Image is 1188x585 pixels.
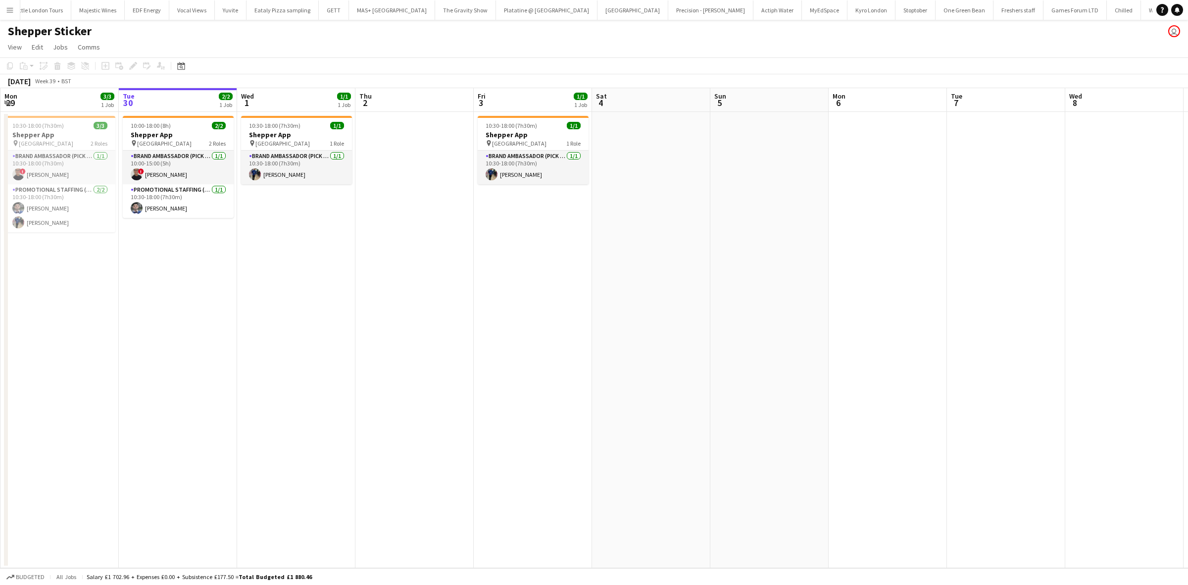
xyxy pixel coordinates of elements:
span: 3/3 [94,122,107,129]
button: [GEOGRAPHIC_DATA] [597,0,668,20]
button: MyEdSpace [802,0,847,20]
app-card-role: Promotional Staffing (Brand Ambassadors)2/210:30-18:00 (7h30m)[PERSON_NAME][PERSON_NAME] [4,184,115,232]
span: 1/1 [574,93,588,100]
span: 1 Role [330,140,344,147]
span: 2 Roles [209,140,226,147]
div: [DATE] [8,76,31,86]
button: GETT [319,0,349,20]
div: 1 Job [574,101,587,108]
h3: Shepper App [241,130,352,139]
span: Comms [78,43,100,52]
a: Jobs [49,41,72,53]
span: Total Budgeted £1 880.46 [239,573,312,581]
span: Thu [359,92,372,101]
span: Jobs [53,43,68,52]
app-card-role: Promotional Staffing (Brand Ambassadors)1/110:30-18:00 (7h30m)[PERSON_NAME] [123,184,234,218]
a: Comms [74,41,104,53]
button: One Green Bean [936,0,993,20]
h3: Shepper App [478,130,589,139]
span: 1/1 [337,93,351,100]
span: [GEOGRAPHIC_DATA] [492,140,546,147]
span: Tue [123,92,135,101]
span: 8 [1068,97,1082,108]
button: Platatine @ [GEOGRAPHIC_DATA] [496,0,597,20]
button: Yuvite [215,0,247,20]
span: [GEOGRAPHIC_DATA] [19,140,73,147]
span: Mon [4,92,17,101]
span: Edit [32,43,43,52]
span: 1 [240,97,254,108]
button: EDF Energy [125,0,169,20]
button: Kyro London [847,0,895,20]
span: 7 [949,97,962,108]
app-job-card: 10:30-18:00 (7h30m)1/1Shepper App [GEOGRAPHIC_DATA]1 RoleBrand Ambassador (Pick up)1/110:30-18:00... [241,116,352,184]
h3: Shepper App [4,130,115,139]
span: ! [138,168,144,174]
span: [GEOGRAPHIC_DATA] [255,140,310,147]
span: 10:30-18:00 (7h30m) [486,122,537,129]
span: Wed [241,92,254,101]
button: Majestic Wines [71,0,125,20]
span: Mon [833,92,845,101]
span: [GEOGRAPHIC_DATA] [137,140,192,147]
app-card-role: Brand Ambassador (Pick up)1/110:30-18:00 (7h30m)[PERSON_NAME] [241,151,352,184]
app-card-role: Brand Ambassador (Pick up)1/110:30-18:00 (7h30m)[PERSON_NAME] [478,151,589,184]
span: 10:30-18:00 (7h30m) [249,122,300,129]
button: Budgeted [5,572,46,583]
app-user-avatar: Dorian Payne [1168,25,1180,37]
span: 2/2 [212,122,226,129]
span: 10:30-18:00 (7h30m) [12,122,64,129]
span: 29 [3,97,17,108]
span: ! [20,168,26,174]
span: 1 Role [566,140,581,147]
div: 1 Job [219,101,232,108]
app-job-card: 10:30-18:00 (7h30m)3/3Shepper App [GEOGRAPHIC_DATA]2 RolesBrand Ambassador (Pick up)1/110:30-18:0... [4,116,115,232]
span: 5 [713,97,726,108]
button: The Gravity Show [435,0,496,20]
span: 30 [121,97,135,108]
span: Week 39 [33,77,57,85]
div: 1 Job [338,101,350,108]
span: 2 [358,97,372,108]
button: Vocal Views [169,0,215,20]
button: Freshers staff [993,0,1043,20]
span: 4 [594,97,607,108]
button: Eataly Pizza sampling [247,0,319,20]
span: All jobs [54,573,78,581]
app-card-role: Brand Ambassador (Pick up)1/110:00-15:00 (5h)![PERSON_NAME] [123,151,234,184]
div: Salary £1 702.96 + Expenses £0.00 + Subsistence £177.50 = [87,573,312,581]
a: View [4,41,26,53]
span: 10:00-18:00 (8h) [131,122,171,129]
div: BST [61,77,71,85]
span: 2 Roles [91,140,107,147]
button: Stoptober [895,0,936,20]
app-job-card: 10:30-18:00 (7h30m)1/1Shepper App [GEOGRAPHIC_DATA]1 RoleBrand Ambassador (Pick up)1/110:30-18:00... [478,116,589,184]
span: Sun [714,92,726,101]
button: Actiph Water [753,0,802,20]
h1: Shepper Sticker [8,24,92,39]
span: Sat [596,92,607,101]
button: Chilled [1107,0,1141,20]
span: View [8,43,22,52]
app-job-card: 10:00-18:00 (8h)2/2Shepper App [GEOGRAPHIC_DATA]2 RolesBrand Ambassador (Pick up)1/110:00-15:00 (... [123,116,234,218]
a: Edit [28,41,47,53]
span: 3/3 [100,93,114,100]
span: 2/2 [219,93,233,100]
app-card-role: Brand Ambassador (Pick up)1/110:30-18:00 (7h30m)![PERSON_NAME] [4,151,115,184]
button: Games Forum LTD [1043,0,1107,20]
button: Precision - [PERSON_NAME] [668,0,753,20]
span: Budgeted [16,574,45,581]
span: Fri [478,92,486,101]
span: 3 [476,97,486,108]
span: 1/1 [567,122,581,129]
h3: Shepper App [123,130,234,139]
span: 6 [831,97,845,108]
span: 1/1 [330,122,344,129]
button: MAS+ [GEOGRAPHIC_DATA] [349,0,435,20]
div: 1 Job [101,101,114,108]
span: Wed [1069,92,1082,101]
